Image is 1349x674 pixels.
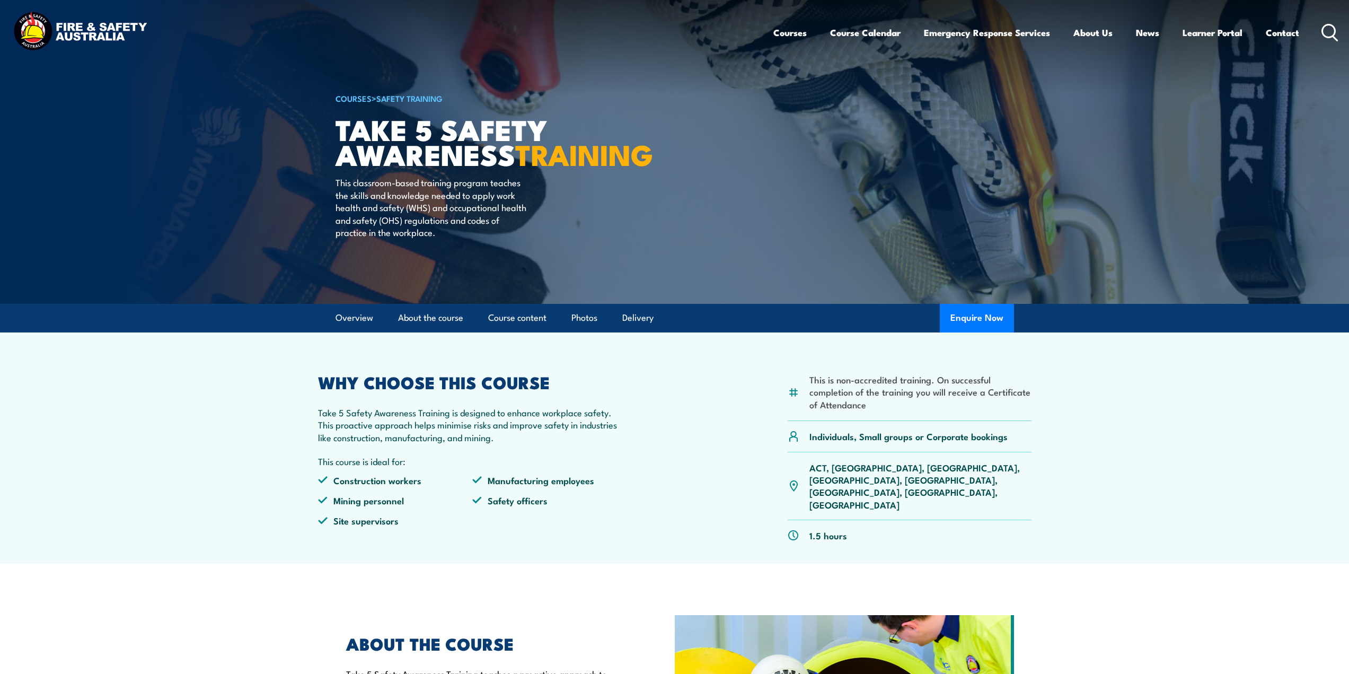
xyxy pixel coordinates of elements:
a: About Us [1073,19,1113,47]
h2: WHY CHOOSE THIS COURSE [318,374,628,389]
a: Learner Portal [1183,19,1242,47]
a: Delivery [622,304,654,332]
a: Courses [773,19,807,47]
p: 1.5 hours [809,529,847,541]
strong: TRAINING [515,132,653,176]
a: Course Calendar [830,19,901,47]
p: This classroom-based training program teaches the skills and knowledge needed to apply work healt... [336,176,529,238]
button: Enquire Now [940,304,1014,332]
a: Emergency Response Services [924,19,1050,47]
li: This is non-accredited training. On successful completion of the training you will receive a Cert... [809,373,1031,410]
li: Manufacturing employees [472,474,627,486]
li: Safety officers [472,494,627,506]
h1: Take 5 Safety Awareness [336,117,597,166]
a: About the course [398,304,463,332]
a: Photos [571,304,597,332]
a: News [1136,19,1159,47]
a: Course content [488,304,546,332]
h2: ABOUT THE COURSE [346,636,626,651]
li: Site supervisors [318,514,473,527]
li: Mining personnel [318,494,473,506]
p: Take 5 Safety Awareness Training is designed to enhance workplace safety. This proactive approach... [318,406,628,443]
a: Contact [1266,19,1299,47]
li: Construction workers [318,474,473,486]
p: ACT, [GEOGRAPHIC_DATA], [GEOGRAPHIC_DATA], [GEOGRAPHIC_DATA], [GEOGRAPHIC_DATA], [GEOGRAPHIC_DATA... [809,461,1031,511]
a: Safety Training [376,92,443,104]
h6: > [336,92,597,104]
a: Overview [336,304,373,332]
p: This course is ideal for: [318,455,628,467]
p: Individuals, Small groups or Corporate bookings [809,430,1008,442]
a: COURSES [336,92,372,104]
